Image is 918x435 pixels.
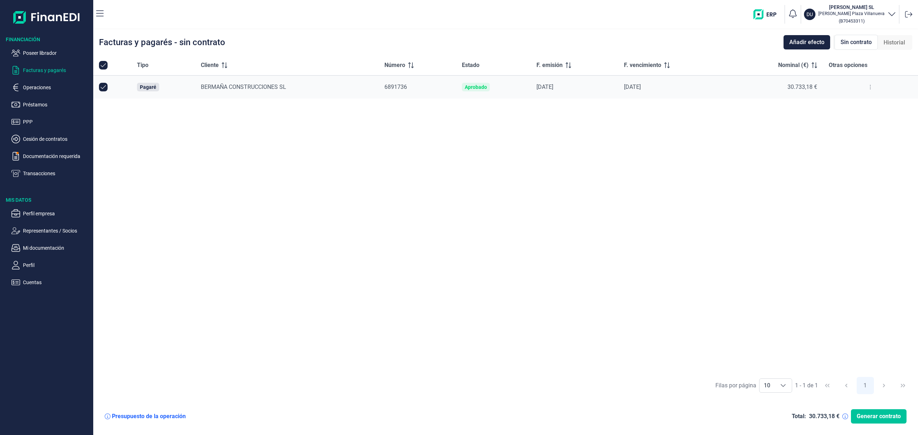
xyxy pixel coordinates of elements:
[137,61,148,70] span: Tipo
[11,226,90,235] button: Representantes / Socios
[11,66,90,75] button: Facturas y pagarés
[851,409,907,424] button: Generar contrato
[784,35,830,49] button: Añadir efecto
[753,9,782,19] img: erp
[23,209,90,218] p: Perfil empresa
[23,118,90,126] p: PPP
[23,169,90,178] p: Transacciones
[23,135,90,143] p: Cesión de contratos
[818,4,885,11] h3: [PERSON_NAME] SL
[11,278,90,287] button: Cuentas
[11,100,90,109] button: Préstamos
[804,4,896,25] button: DU[PERSON_NAME] SL[PERSON_NAME] Plaza Villanueva(B70453311)
[23,244,90,252] p: Mi documentación
[201,83,286,90] span: BERMAÑA CONSTRUCCIONES SL
[792,413,806,420] div: Total:
[624,61,661,70] span: F. vencimiento
[384,61,405,70] span: Número
[11,169,90,178] button: Transacciones
[23,49,90,57] p: Poseer librador
[787,83,817,90] span: 30.733,18 €
[13,6,80,29] img: Logo de aplicación
[819,377,836,394] button: First Page
[775,379,792,392] div: Choose
[536,83,612,91] div: [DATE]
[99,83,108,91] div: Row Unselected null
[23,152,90,161] p: Documentación requerida
[11,152,90,161] button: Documentación requerida
[878,35,911,50] div: Historial
[112,413,186,420] div: Presupuesto de la operación
[818,11,885,16] p: [PERSON_NAME] Plaza Villanueva
[384,83,407,90] span: 6891736
[778,61,809,70] span: Nominal (€)
[715,381,756,390] div: Filas por página
[11,49,90,57] button: Poseer librador
[11,83,90,92] button: Operaciones
[11,209,90,218] button: Perfil empresa
[857,377,874,394] button: Page 1
[23,278,90,287] p: Cuentas
[23,100,90,109] p: Préstamos
[829,61,867,70] span: Otras opciones
[841,38,872,47] span: Sin contrato
[795,383,818,388] span: 1 - 1 de 1
[884,38,905,47] span: Historial
[809,413,839,420] div: 30.733,18 €
[23,83,90,92] p: Operaciones
[11,244,90,252] button: Mi documentación
[857,412,901,421] span: Generar contrato
[536,61,563,70] span: F. emisión
[462,61,479,70] span: Estado
[789,38,824,47] span: Añadir efecto
[838,377,855,394] button: Previous Page
[23,261,90,269] p: Perfil
[99,61,108,70] div: All items selected
[806,11,813,18] p: DU
[894,377,912,394] button: Last Page
[23,226,90,235] p: Representantes / Socios
[760,379,775,392] span: 10
[624,83,721,91] div: [DATE]
[465,84,487,90] div: Aprobado
[23,66,90,75] p: Facturas y pagarés
[11,118,90,126] button: PPP
[834,35,878,50] div: Sin contrato
[140,84,156,90] div: Pagaré
[201,61,219,70] span: Cliente
[839,18,865,24] small: Copiar cif
[11,261,90,269] button: Perfil
[875,377,893,394] button: Next Page
[99,38,225,47] div: Facturas y pagarés - sin contrato
[11,135,90,143] button: Cesión de contratos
